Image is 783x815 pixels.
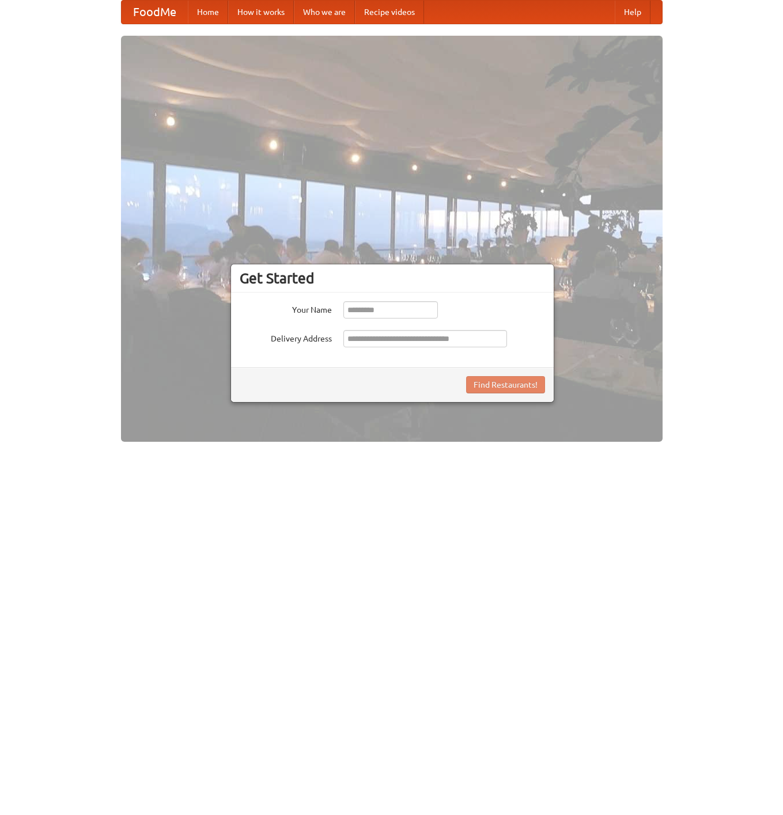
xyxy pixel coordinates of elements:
[240,301,332,316] label: Your Name
[228,1,294,24] a: How it works
[466,376,545,393] button: Find Restaurants!
[240,330,332,344] label: Delivery Address
[240,270,545,287] h3: Get Started
[294,1,355,24] a: Who we are
[615,1,650,24] a: Help
[355,1,424,24] a: Recipe videos
[122,1,188,24] a: FoodMe
[188,1,228,24] a: Home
